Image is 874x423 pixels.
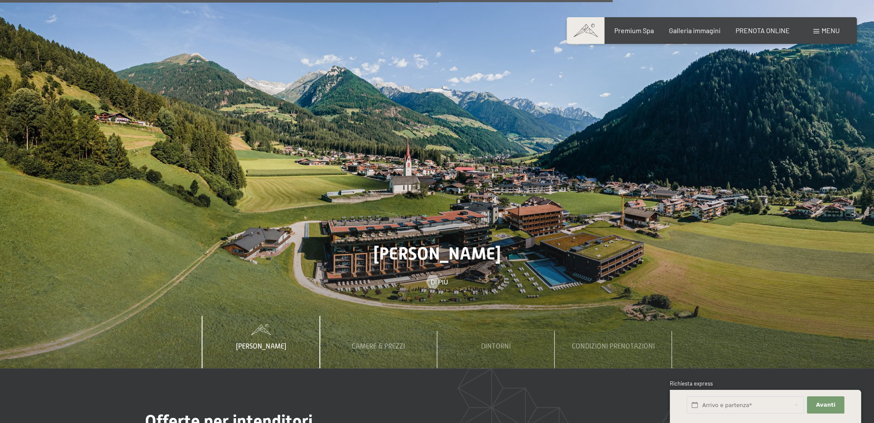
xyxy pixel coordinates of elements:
[816,401,835,409] span: Avanti
[374,244,501,264] span: [PERSON_NAME]
[572,343,655,350] span: Condizioni prenotazioni
[426,277,448,287] a: Di più
[822,26,840,34] span: Menu
[481,343,511,350] span: Dintorni
[807,396,844,414] button: Avanti
[352,343,405,350] span: Camere & Prezzi
[431,277,448,287] span: Di più
[670,380,713,387] span: Richiesta express
[236,343,286,350] span: [PERSON_NAME]
[669,26,721,34] a: Galleria immagini
[614,26,653,34] a: Premium Spa
[736,26,790,34] a: PRENOTA ONLINE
